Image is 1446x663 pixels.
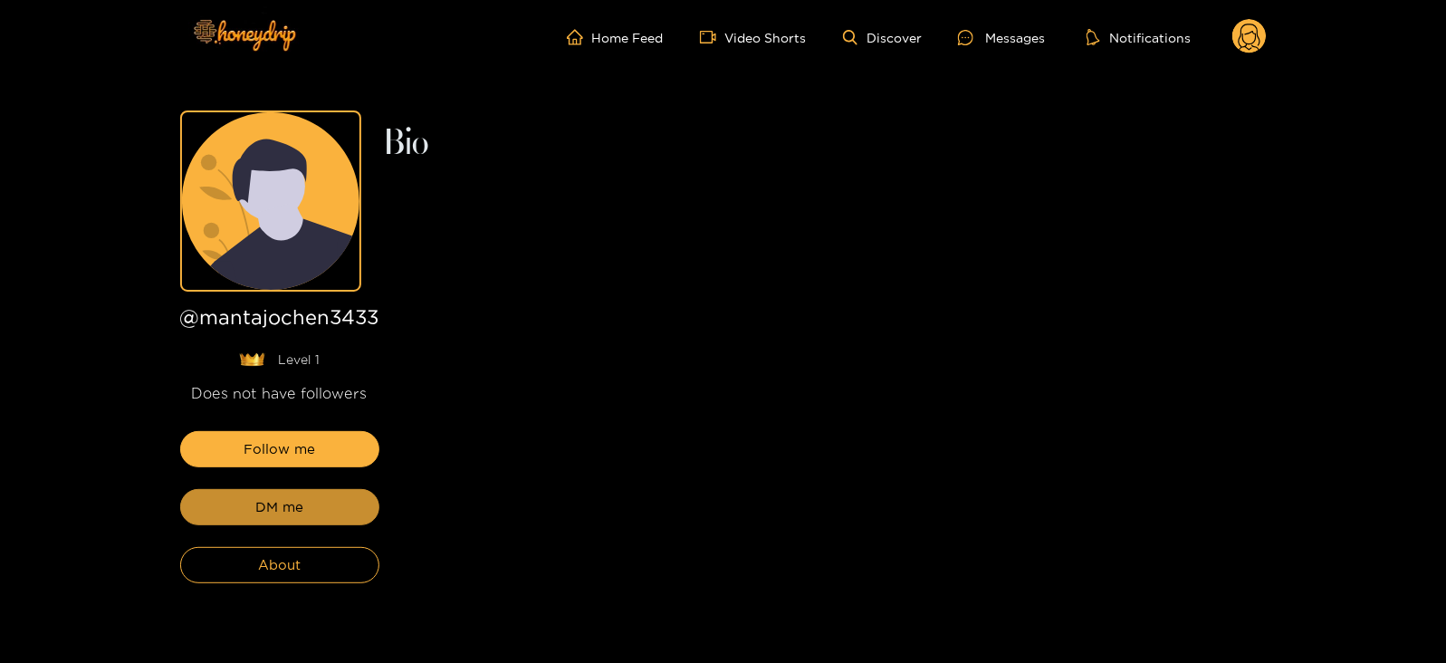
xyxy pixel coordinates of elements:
[1081,28,1196,46] button: Notifications
[180,306,379,336] h1: @ mantajochen3433
[244,438,315,460] span: Follow me
[255,496,303,518] span: DM me
[239,352,265,367] img: lavel grade
[700,29,807,45] a: Video Shorts
[843,30,922,45] a: Discover
[567,29,592,45] span: home
[700,29,725,45] span: video-camera
[258,554,301,576] span: About
[279,351,321,369] span: Level 1
[383,129,1267,159] h2: Bio
[567,29,664,45] a: Home Feed
[958,27,1045,48] div: Messages
[180,383,379,404] div: Does not have followers
[180,431,379,467] button: Follow me
[180,489,379,525] button: DM me
[180,547,379,583] button: About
